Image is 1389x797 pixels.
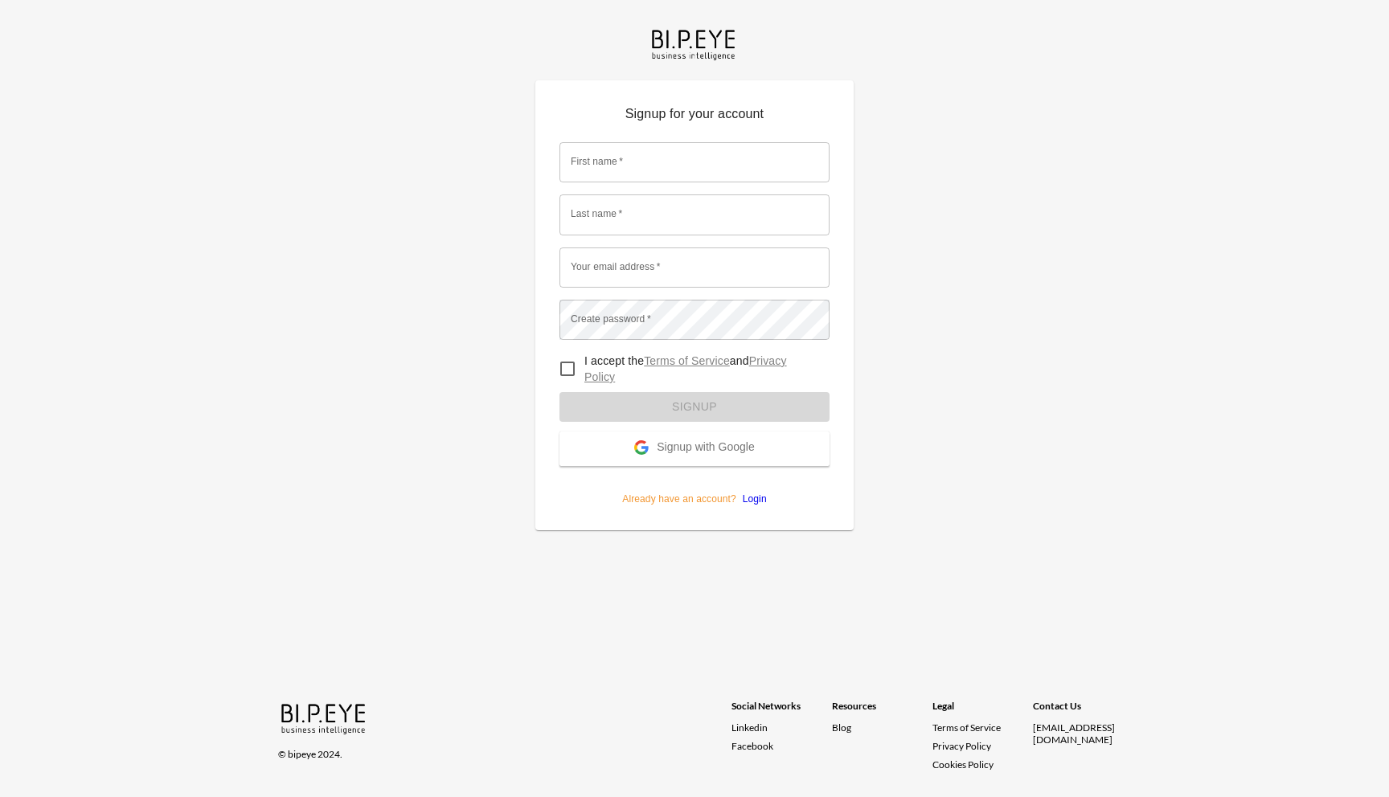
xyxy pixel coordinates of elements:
div: [EMAIL_ADDRESS][DOMAIN_NAME] [1033,721,1133,746]
p: Signup for your account [559,104,830,130]
p: I accept the and [584,353,817,385]
img: bipeye-logo [649,26,740,62]
a: Privacy Policy [932,740,991,752]
span: Facebook [731,740,773,752]
a: Cookies Policy [932,758,994,770]
span: Linkedin [731,721,768,734]
div: © bipeye 2024. [278,738,709,760]
a: Facebook [731,740,832,752]
div: Legal [932,700,1033,721]
div: Contact Us [1033,700,1133,721]
a: Blog [832,721,851,734]
button: Signup with Google [559,431,830,466]
a: Login [736,493,767,505]
img: bipeye-logo [278,700,371,736]
a: Terms of Service [644,354,730,367]
span: Signup with Google [657,440,754,456]
div: Resources [832,700,932,721]
a: Linkedin [731,721,832,734]
a: Terms of Service [932,721,1026,734]
div: Social Networks [731,700,832,721]
p: Already have an account? [559,466,830,506]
